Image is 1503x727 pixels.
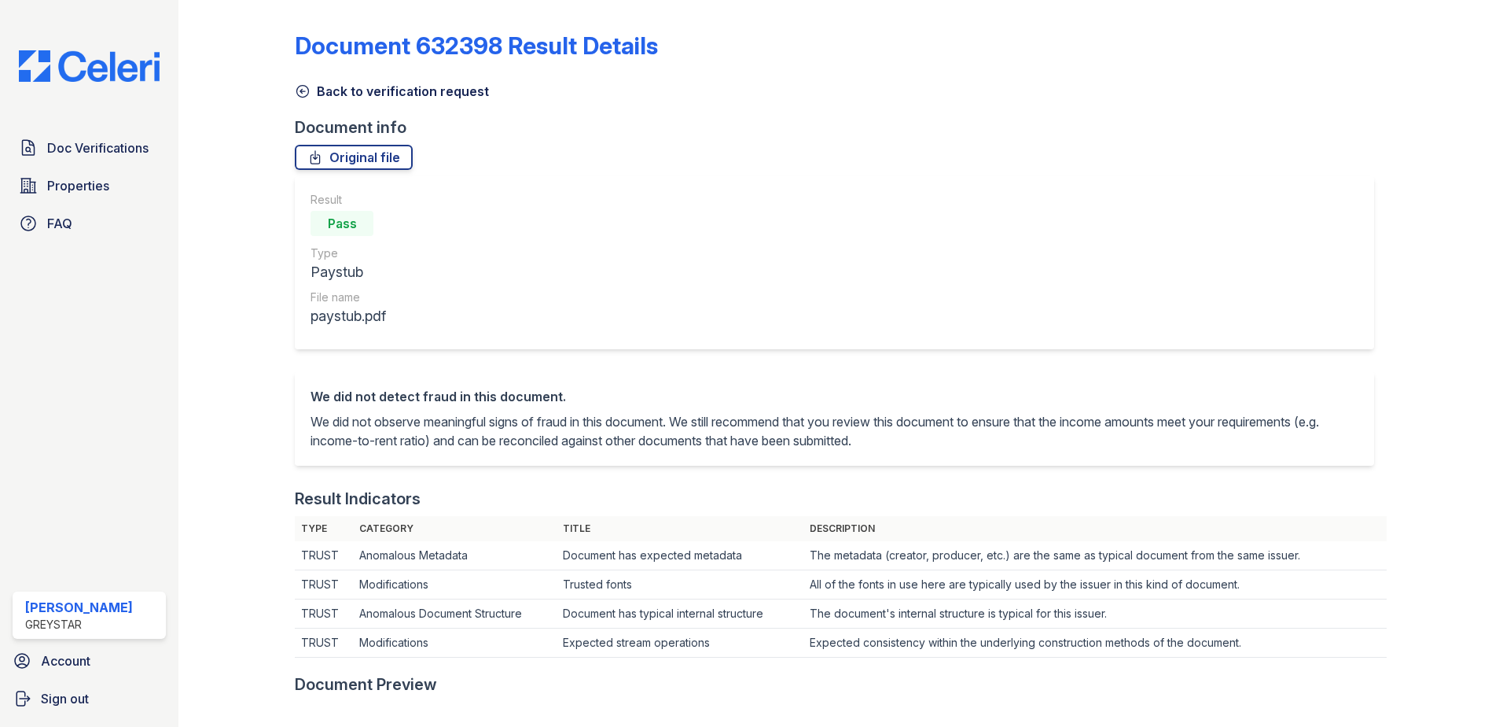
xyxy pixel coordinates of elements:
[295,82,489,101] a: Back to verification request
[295,488,421,510] div: Result Indicators
[25,598,133,617] div: [PERSON_NAME]
[6,50,172,82] img: CE_Logo_Blue-a8612792a0a2168367f1c8372b55b34899dd931a85d93a1a3d3e32e68fde9ad4.png
[1437,664,1487,711] iframe: chat widget
[295,673,437,696] div: Document Preview
[295,541,353,570] td: TRUST
[13,132,166,164] a: Doc Verifications
[6,645,172,677] a: Account
[353,541,557,570] td: Anomalous Metadata
[803,600,1387,629] td: The document's internal structure is typical for this issuer.
[803,541,1387,570] td: The metadata (creator, producer, etc.) are the same as typical document from the same issuer.
[803,516,1387,541] th: Description
[353,516,557,541] th: Category
[295,629,353,658] td: TRUST
[353,600,557,629] td: Anomalous Document Structure
[295,31,658,60] a: Document 632398 Result Details
[47,176,109,195] span: Properties
[557,600,803,629] td: Document has typical internal structure
[295,116,1387,138] div: Document info
[295,570,353,600] td: TRUST
[41,651,90,670] span: Account
[311,305,386,327] div: paystub.pdf
[47,214,72,233] span: FAQ
[311,211,373,236] div: Pass
[25,617,133,633] div: Greystar
[311,192,386,208] div: Result
[557,516,803,541] th: Title
[41,689,89,708] span: Sign out
[353,570,557,600] td: Modifications
[557,541,803,570] td: Document has expected metadata
[13,208,166,239] a: FAQ
[311,290,386,305] div: File name
[311,261,386,283] div: Paystub
[311,387,1358,406] div: We did not detect fraud in this document.
[295,600,353,629] td: TRUST
[47,138,149,157] span: Doc Verifications
[13,170,166,201] a: Properties
[311,412,1358,450] p: We did not observe meaningful signs of fraud in this document. We still recommend that you review...
[311,245,386,261] div: Type
[803,570,1387,600] td: All of the fonts in use here are typically used by the issuer in this kind of document.
[557,629,803,658] td: Expected stream operations
[295,145,413,170] a: Original file
[295,516,353,541] th: Type
[557,570,803,600] td: Trusted fonts
[803,629,1387,658] td: Expected consistency within the underlying construction methods of the document.
[353,629,557,658] td: Modifications
[6,683,172,714] a: Sign out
